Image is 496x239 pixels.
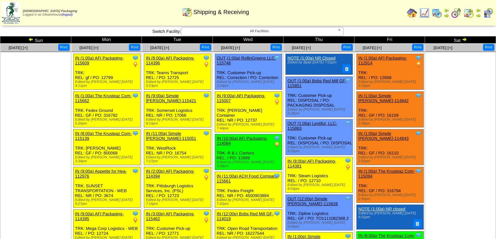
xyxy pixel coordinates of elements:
[200,44,211,51] button: Print
[217,198,282,206] div: Edited by [PERSON_NAME] [DATE] 7:42pm
[363,46,381,50] a: [DATE] [+]
[62,13,73,17] a: (logout)
[28,37,34,42] img: arrowleft.gif
[358,93,409,103] a: IN (1:00a) Simple [PERSON_NAME]-114842
[75,118,140,126] div: Edited by [PERSON_NAME] [DATE] 5:20pm
[345,157,351,164] img: Tooltip
[415,232,422,238] img: Tooltip
[215,54,282,90] div: TRK: Customer Pick-up REL: Correction / PO: Correction
[432,8,442,18] img: calendarprod.gif
[203,130,210,137] img: Tooltip
[419,8,430,18] img: line_graph.gif
[75,93,132,103] a: IN (1:00a) The Krusteaz Com-115662
[217,123,282,130] div: Edited by [PERSON_NAME] [DATE] 7:44pm
[129,44,140,51] button: Print
[444,8,449,13] img: arrowleft.gif
[146,169,195,179] a: IN (2:00p) AFI Packaging-114394
[23,9,77,17] span: Logged in as Gfwarehouse
[144,54,211,90] div: TRK: Teams Transport REL: / PO: 12725
[132,217,139,223] img: PO
[274,55,280,61] img: Tooltip
[215,134,282,170] div: TRK: R & L Carriers REL: / PO: 12699
[79,46,98,50] a: [DATE] [+]
[142,36,213,44] td: Tue
[412,44,423,51] button: Print
[146,118,211,126] div: Edited by [PERSON_NAME] [DATE] 8:10pm
[203,92,210,99] img: Tooltip
[217,56,276,65] a: OUT (1:00a) RollinGreens LLC-115748
[217,160,282,168] div: Edited by [PERSON_NAME] [DATE] 4:08pm
[217,136,268,146] a: IN (10:00a) AFI Packaging-114084
[358,80,423,88] div: Edited by [PERSON_NAME] [DATE] 3:19pm
[9,46,28,50] span: [DATE] [+]
[58,44,70,51] button: Print
[215,92,282,132] div: TRK: [PERSON_NAME] Container REL: NR / PO: 12737
[73,167,140,208] div: TRK: SUNSET TRANSPORTATION - WEB REL: NR / PO: 3674
[476,13,481,18] img: arrowright.gif
[287,183,352,191] div: Edited by [PERSON_NAME] [DATE] 4:03pm
[358,169,415,179] a: IN (1:00a) The Krusteaz Com-115094
[144,167,211,208] div: TRK: Pittsburgh Logistics Services, Inc. (PSL) REL: / PO: 12723
[358,155,423,163] div: Edited by [PERSON_NAME] [DATE] 2:50pm
[287,159,336,168] a: IN (8:00a) AFI Packaging-114381
[217,80,282,88] div: Edited by [PERSON_NAME] [DATE] 3:24pm
[274,210,280,217] img: Tooltip
[286,76,353,117] div: TRK: Customer Pick-up REL: DISPOSAL / PO: PACKAGING DISPOSAL
[132,92,139,99] img: Tooltip
[73,54,140,90] div: TRK: REL: gf / PO: 12799
[274,135,280,141] img: Tooltip
[415,92,422,99] img: Tooltip
[415,61,422,68] img: PO
[75,169,127,179] a: IN (9:00a) Appetite for Hea-112976
[287,60,350,64] div: Edited by Bpali [DATE] 7:01pm
[75,131,132,141] a: IN (8:00a) The Krusteaz Com-115139
[132,168,139,174] img: Tooltip
[283,36,354,44] td: Thu
[182,7,192,17] img: calendarinout.gif
[75,80,140,88] div: Edited by [PERSON_NAME] [DATE] 4:11pm
[358,211,421,219] div: Edited by [PERSON_NAME] [DATE] 9:31pm
[144,129,211,165] div: TRK: WestRock REL: NR / PO: 16754
[221,46,240,50] a: [DATE] [+]
[358,131,409,141] a: IN (1:00a) Simple [PERSON_NAME]-114843
[203,174,210,181] img: PO
[345,195,351,202] img: Tooltip
[146,131,196,141] a: IN (11:00a) Simple [PERSON_NAME]-115051
[358,206,406,211] a: NOTE (1:00a) NR closed
[434,46,452,50] a: [DATE] [+]
[358,193,423,201] div: Edited by [PERSON_NAME] [DATE] 2:45pm
[425,36,496,44] td: Sat
[286,157,353,193] div: TRK: Steam Logistics REL: / PO: 12710
[287,108,352,115] div: Edited by [PERSON_NAME] [DATE] 6:28pm
[132,61,139,68] img: PO
[215,172,282,208] div: TRK: Fedex Freight REL: NR / PO: 4500903884
[217,93,266,103] a: IN (9:00a) AFI Packaging-115007
[146,211,195,221] a: IN (3:00p) AFI Packaging-115462
[407,8,417,18] img: home.gif
[274,141,280,148] img: PO
[354,36,425,44] td: Fri
[356,92,423,127] div: TRK: REL: GF / PO: 16109
[184,27,335,35] span: All Facilities
[341,44,353,51] button: Print
[345,164,351,170] img: PO
[270,44,282,51] button: Print
[415,168,422,174] img: Tooltip
[274,92,280,99] img: Tooltip
[203,55,210,61] img: Tooltip
[287,121,337,131] a: OUT (1:00a) Lentiful, LLC-115863
[292,46,311,50] a: [DATE] [+]
[73,92,140,127] div: TRK: Fedex Ground REL: GF / PO: 316782
[217,174,278,183] a: IN (11:00a) ACH Food Compani-115661
[132,55,139,61] img: Tooltip
[144,92,211,127] div: TRK: Somerset Logistics REL: NR / PO: 17066
[0,36,71,44] td: Sun
[193,9,249,16] span: Shipping & Receiving
[217,211,274,221] a: IN (12:00p) Bobs Red Mill GF-114019
[213,36,283,44] td: Wed
[287,78,347,88] a: OUT (1:00a) Bobs Red Mill GF-115851
[73,129,140,165] div: TRK: [PERSON_NAME] REL: GF / PO: 800068
[415,130,422,137] img: Tooltip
